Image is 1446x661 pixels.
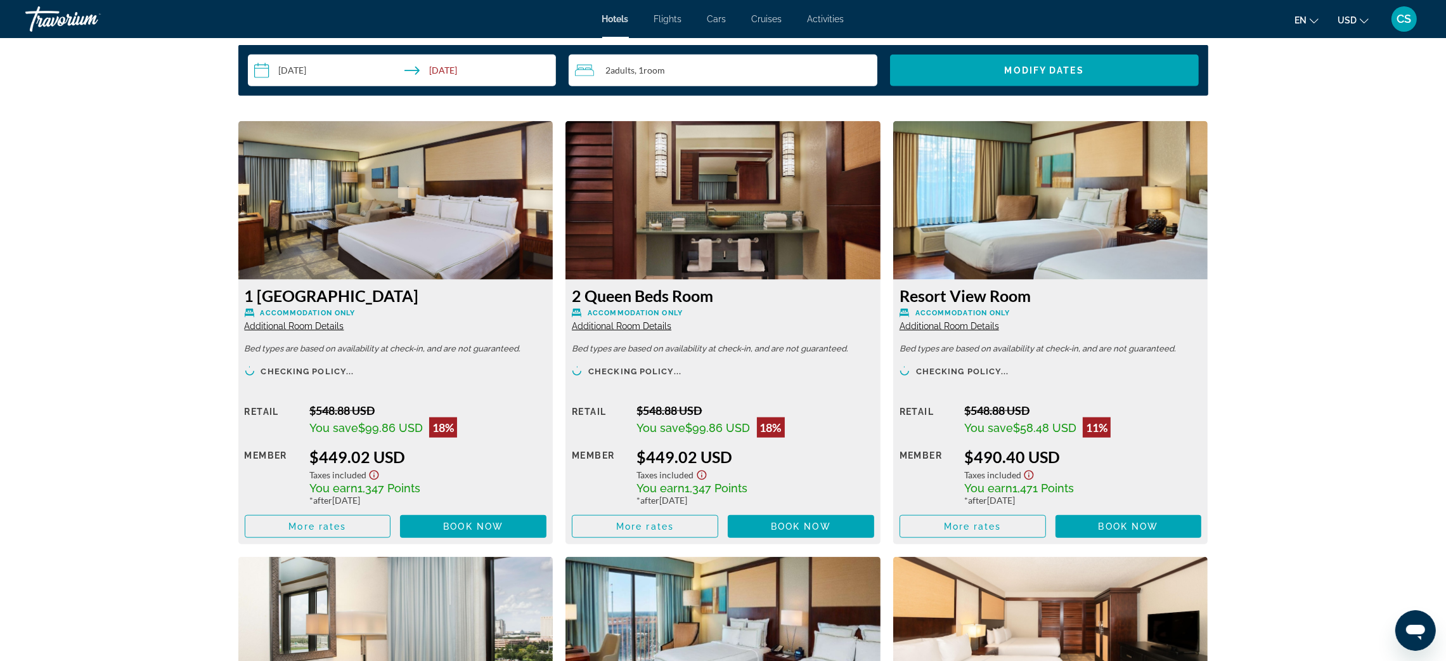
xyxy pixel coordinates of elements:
[309,469,366,480] span: Taxes included
[309,421,358,435] span: You save
[915,309,1010,317] span: Accommodation Only
[637,403,874,417] div: $548.88 USD
[890,55,1199,86] button: Modify Dates
[616,521,674,532] span: More rates
[248,55,1199,86] div: Search widget
[1388,6,1421,32] button: User Menu
[572,403,627,438] div: Retail
[637,447,874,466] div: $449.02 USD
[685,481,748,495] span: 1,347 Points
[900,515,1046,538] button: More rates
[686,421,751,435] span: $99.86 USD
[309,447,546,466] div: $449.02 USD
[245,515,391,538] button: More rates
[245,403,300,438] div: Retail
[309,481,358,495] span: You earn
[893,121,1208,280] img: Resort View Room
[588,309,683,317] span: Accommodation Only
[964,421,1013,435] span: You save
[694,466,709,481] button: Show Taxes and Fees disclaimer
[313,495,332,506] span: after
[1294,11,1319,29] button: Change language
[752,14,782,24] a: Cruises
[641,495,660,506] span: after
[900,403,955,438] div: Retail
[654,14,682,24] a: Flights
[964,469,1021,480] span: Taxes included
[1012,481,1074,495] span: 1,471 Points
[808,14,844,24] a: Activities
[248,55,557,86] button: Select check in and out date
[637,421,686,435] span: You save
[309,403,546,417] div: $548.88 USD
[1021,466,1036,481] button: Show Taxes and Fees disclaimer
[1338,11,1369,29] button: Change currency
[964,403,1201,417] div: $548.88 USD
[728,515,874,538] button: Book now
[1055,515,1202,538] button: Book now
[610,65,635,75] span: Adults
[1338,15,1357,25] span: USD
[944,521,1002,532] span: More rates
[245,447,300,506] div: Member
[569,55,877,86] button: Travelers: 2 adults, 0 children
[635,65,665,75] span: , 1
[1397,13,1412,25] span: CS
[1294,15,1307,25] span: en
[588,367,681,376] span: Checking policy...
[572,515,718,538] button: More rates
[238,121,553,280] img: 1 King Bed Room
[757,417,785,438] div: 18%
[900,447,955,506] div: Member
[245,344,547,353] p: Bed types are based on availability at check-in, and are not guaranteed.
[968,495,987,506] span: after
[288,521,346,532] span: More rates
[572,286,874,305] h3: 2 Queen Beds Room
[964,481,1012,495] span: You earn
[245,321,344,331] span: Additional Room Details
[358,421,423,435] span: $99.86 USD
[643,65,665,75] span: Room
[261,367,354,376] span: Checking policy...
[1005,65,1084,75] span: Modify Dates
[400,515,546,538] button: Book now
[900,286,1202,305] h3: Resort View Room
[964,447,1201,466] div: $490.40 USD
[1395,610,1436,651] iframe: Button to launch messaging window
[309,495,546,506] div: * [DATE]
[1083,417,1111,438] div: 11%
[572,447,627,506] div: Member
[771,521,831,532] span: Book now
[565,121,881,280] img: 2 Queen Beds Room
[572,321,671,331] span: Additional Room Details
[900,321,999,331] span: Additional Room Details
[916,367,1009,376] span: Checking policy...
[900,344,1202,353] p: Bed types are based on availability at check-in, and are not guaranteed.
[429,417,457,438] div: 18%
[443,521,503,532] span: Book now
[707,14,726,24] a: Cars
[964,495,1201,506] div: * [DATE]
[637,495,874,506] div: * [DATE]
[245,286,547,305] h3: 1 [GEOGRAPHIC_DATA]
[605,65,635,75] span: 2
[602,14,629,24] a: Hotels
[637,469,694,480] span: Taxes included
[25,3,152,36] a: Travorium
[1099,521,1159,532] span: Book now
[358,481,420,495] span: 1,347 Points
[261,309,356,317] span: Accommodation Only
[1013,421,1076,435] span: $58.48 USD
[637,481,685,495] span: You earn
[366,466,382,481] button: Show Taxes and Fees disclaimer
[572,344,874,353] p: Bed types are based on availability at check-in, and are not guaranteed.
